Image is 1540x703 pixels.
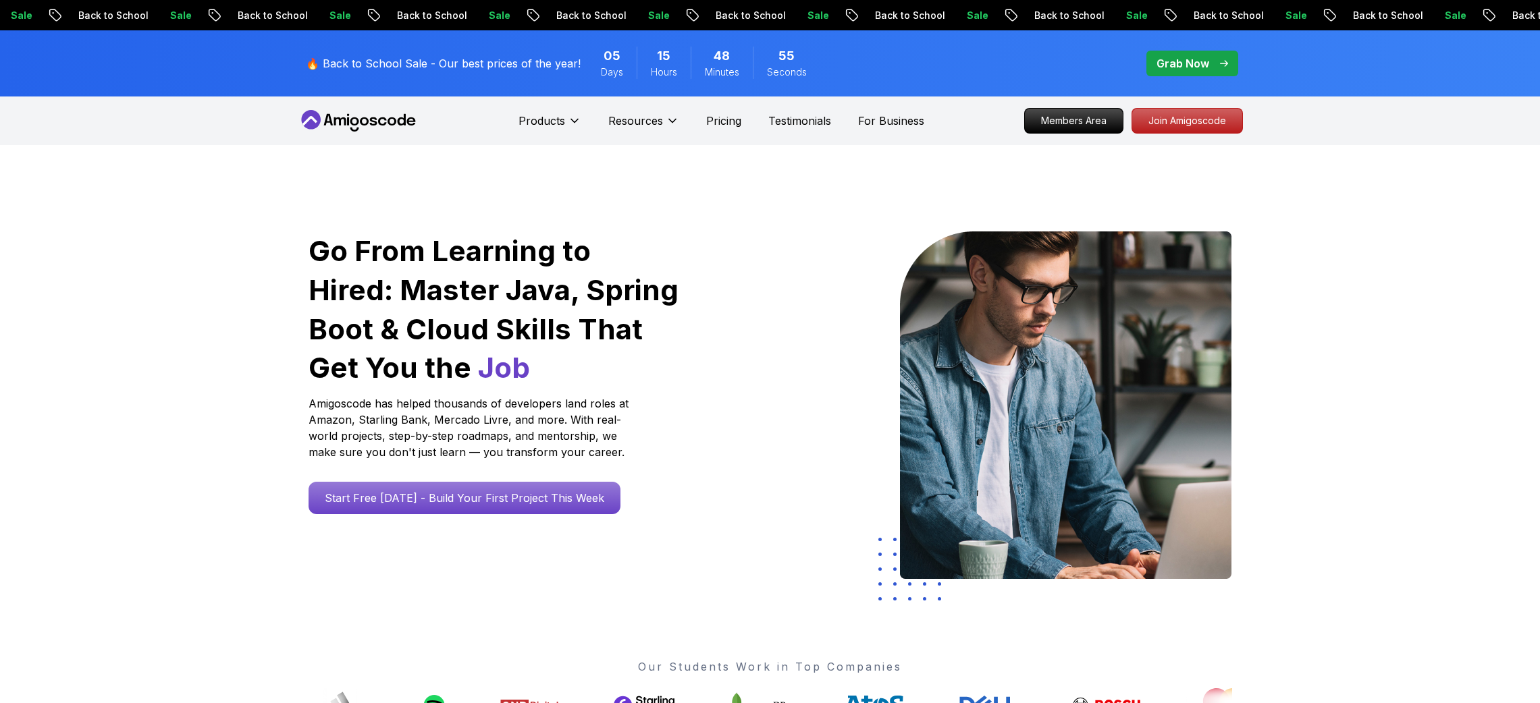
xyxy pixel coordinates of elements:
[778,47,795,65] span: 55 Seconds
[767,65,807,79] span: Seconds
[1132,109,1242,133] p: Join Amigoscode
[737,9,780,22] p: Sale
[896,9,939,22] p: Sale
[309,395,633,460] p: Amigoscode has helped thousands of developers land roles at Amazon, Starling Bank, Mercado Livre,...
[99,9,142,22] p: Sale
[1055,9,1098,22] p: Sale
[519,113,581,140] button: Products
[309,231,681,387] h1: Go From Learning to Hired: Master Java, Spring Boot & Cloud Skills That Get You the
[963,9,1055,22] p: Back to School
[478,350,530,385] span: Job
[1123,9,1215,22] p: Back to School
[1215,9,1258,22] p: Sale
[1025,109,1123,133] p: Members Area
[485,9,577,22] p: Back to School
[306,55,581,72] p: 🔥 Back to School Sale - Our best prices of the year!
[326,9,418,22] p: Back to School
[706,113,741,129] a: Pricing
[1157,55,1209,72] p: Grab Now
[651,65,677,79] span: Hours
[1441,9,1533,22] p: Back to School
[604,47,620,65] span: 5 Days
[259,9,302,22] p: Sale
[7,9,99,22] p: Back to School
[645,9,737,22] p: Back to School
[608,113,663,129] p: Resources
[309,482,620,514] a: Start Free [DATE] - Build Your First Project This Week
[768,113,831,129] a: Testimonials
[601,65,623,79] span: Days
[705,65,739,79] span: Minutes
[309,658,1232,675] p: Our Students Work in Top Companies
[1132,108,1243,134] a: Join Amigoscode
[1282,9,1374,22] p: Back to School
[714,47,730,65] span: 48 Minutes
[900,231,1231,579] img: hero
[657,47,670,65] span: 15 Hours
[167,9,259,22] p: Back to School
[577,9,620,22] p: Sale
[608,113,679,140] button: Resources
[858,113,924,129] a: For Business
[1374,9,1417,22] p: Sale
[418,9,461,22] p: Sale
[804,9,896,22] p: Back to School
[1024,108,1123,134] a: Members Area
[519,113,565,129] p: Products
